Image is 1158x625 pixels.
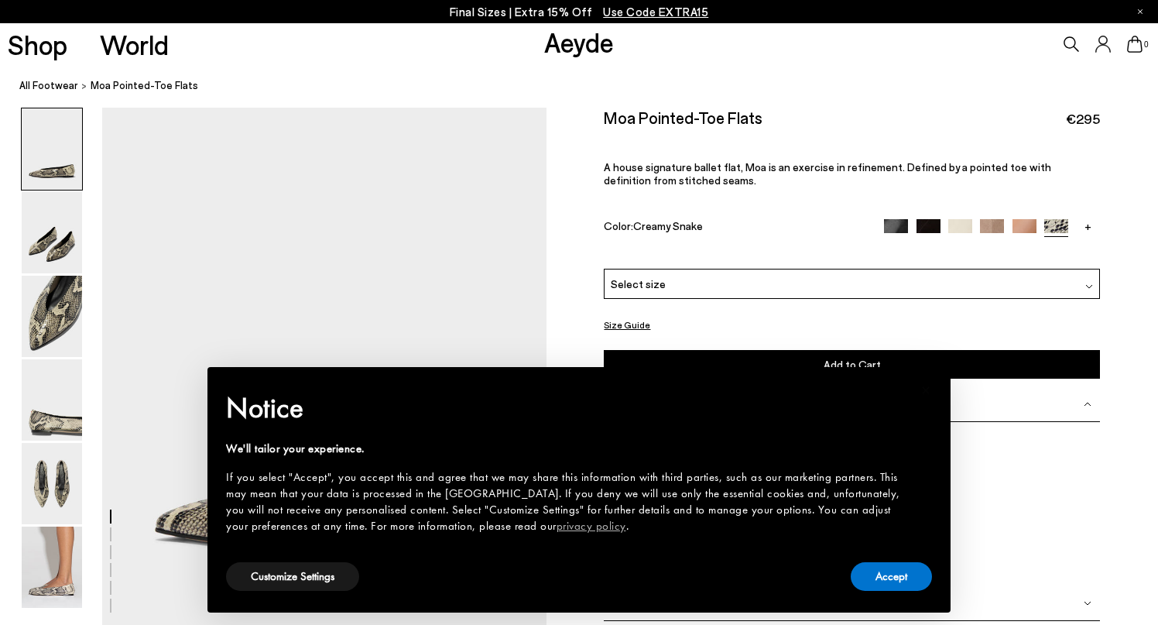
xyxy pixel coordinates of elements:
span: Creamy Snake [633,219,703,232]
button: Close this notice [907,372,944,409]
img: svg%3E [1085,283,1093,290]
h2: Notice [226,388,907,428]
img: Moa Pointed-Toe Flats - Image 4 [22,359,82,441]
a: World [100,31,169,58]
div: We'll tailor your experience. [226,441,907,457]
a: privacy policy [557,518,626,534]
button: Accept [851,562,932,591]
span: Moa Pointed-Toe Flats [91,77,198,94]
div: Color: [604,219,868,237]
a: Shop [8,31,67,58]
p: Final Sizes | Extra 15% Off [450,2,709,22]
nav: breadcrumb [19,65,1158,108]
button: Customize Settings [226,562,359,591]
span: 0 [1143,40,1150,49]
a: Aeyde [544,26,614,58]
a: 0 [1127,36,1143,53]
img: svg%3E [1084,400,1091,408]
img: svg%3E [1084,599,1091,607]
button: Size Guide [604,315,650,335]
span: €295 [1066,109,1100,129]
button: Add to Cart [604,350,1100,379]
img: Moa Pointed-Toe Flats - Image 6 [22,527,82,608]
a: + [1076,219,1100,233]
img: Moa Pointed-Toe Flats - Image 1 [22,108,82,190]
a: All Footwear [19,77,78,94]
div: If you select "Accept", you accept this and agree that we may share this information with third p... [226,469,907,534]
img: Moa Pointed-Toe Flats - Image 5 [22,443,82,524]
img: Moa Pointed-Toe Flats - Image 2 [22,192,82,273]
span: Navigate to /collections/ss25-final-sizes [603,5,708,19]
span: A house signature ballet flat, Moa is an exercise in refinement. Defined by a pointed toe with de... [604,160,1051,187]
span: Select size [611,276,666,292]
img: Moa Pointed-Toe Flats - Image 3 [22,276,82,357]
span: × [921,378,931,402]
h2: Moa Pointed-Toe Flats [604,108,762,127]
